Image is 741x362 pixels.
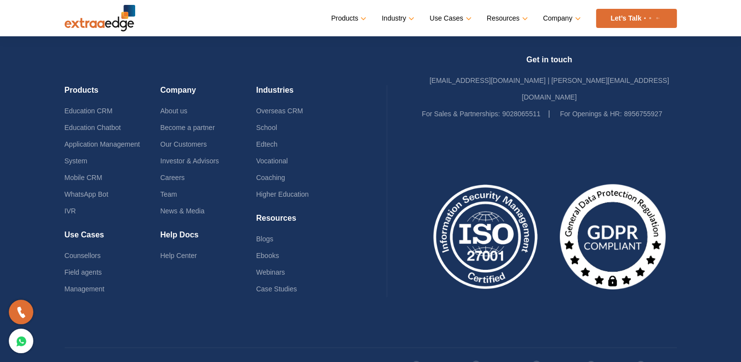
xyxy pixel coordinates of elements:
a: Overseas CRM [256,107,303,115]
label: For Sales & Partnerships: [422,105,500,122]
a: Company [543,11,579,26]
a: Blogs [256,235,273,243]
a: News & Media [160,207,204,215]
h4: Company [160,85,256,103]
a: IVR [65,207,76,215]
a: Management [65,285,105,293]
a: Application Management System [65,140,140,165]
h4: Help Docs [160,230,256,247]
a: Counsellors [65,252,101,259]
a: Careers [160,174,185,181]
a: 8956755927 [624,110,662,118]
a: School [256,124,277,131]
a: Education CRM [65,107,113,115]
h4: Use Cases [65,230,161,247]
a: Products [331,11,364,26]
a: Edtech [256,140,278,148]
a: [EMAIL_ADDRESS][DOMAIN_NAME] | [PERSON_NAME][EMAIL_ADDRESS][DOMAIN_NAME] [430,77,669,101]
a: Field agents [65,268,102,276]
a: Our Customers [160,140,207,148]
a: Vocational [256,157,288,165]
h4: Products [65,85,161,103]
a: Higher Education [256,190,309,198]
h4: Get in touch [422,55,676,72]
a: Ebooks [256,252,279,259]
a: Education Chatbot [65,124,121,131]
a: Use Cases [430,11,469,26]
a: Investor & Advisors [160,157,219,165]
a: About us [160,107,187,115]
a: Industry [382,11,412,26]
label: For Openings & HR: [560,105,621,122]
a: Coaching [256,174,285,181]
a: Mobile CRM [65,174,102,181]
a: Webinars [256,268,285,276]
a: 9028065511 [502,110,540,118]
a: Resources [487,11,526,26]
h4: Industries [256,85,352,103]
a: Case Studies [256,285,297,293]
a: Let’s Talk [596,9,677,28]
h4: Resources [256,213,352,231]
a: Become a partner [160,124,215,131]
a: Help Center [160,252,197,259]
a: WhatsApp Bot [65,190,109,198]
a: Team [160,190,177,198]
